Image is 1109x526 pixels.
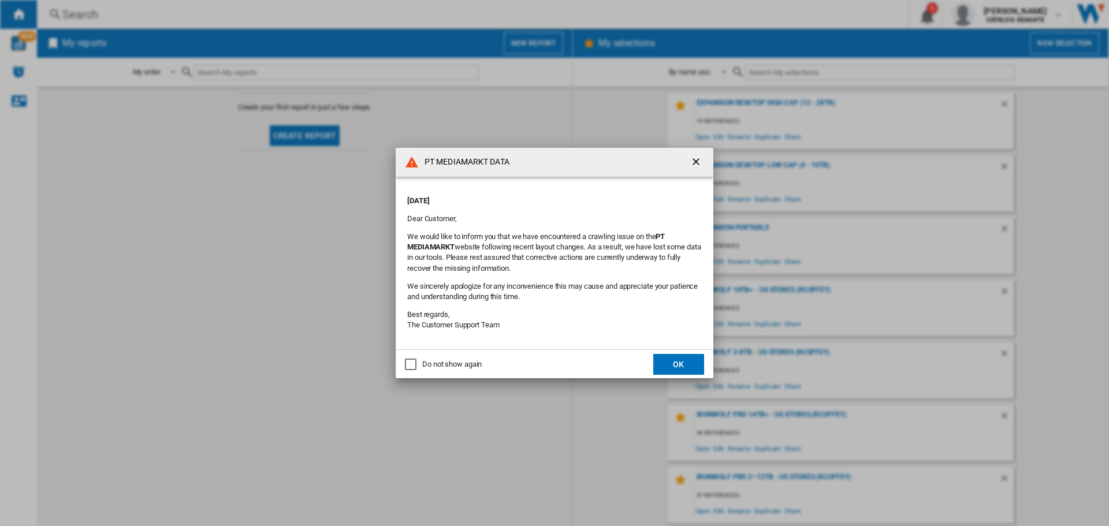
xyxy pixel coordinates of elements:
md-checkbox: Do not show again [405,359,482,370]
ng-md-icon: getI18NText('BUTTONS.CLOSE_DIALOG') [690,156,704,170]
button: getI18NText('BUTTONS.CLOSE_DIALOG') [686,151,709,174]
p: Dear Customer, [407,214,702,224]
p: We would like to inform you that we have encountered a crawling issue on the website following re... [407,232,702,274]
strong: [DATE] [407,196,429,205]
div: Do not show again [422,359,482,370]
p: Best regards, The Customer Support Team [407,309,702,330]
h4: PT MEDIAMARKT DATA [419,156,509,168]
p: We sincerely apologize for any inconvenience this may cause and appreciate your patience and unde... [407,281,702,302]
button: OK [653,354,704,375]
